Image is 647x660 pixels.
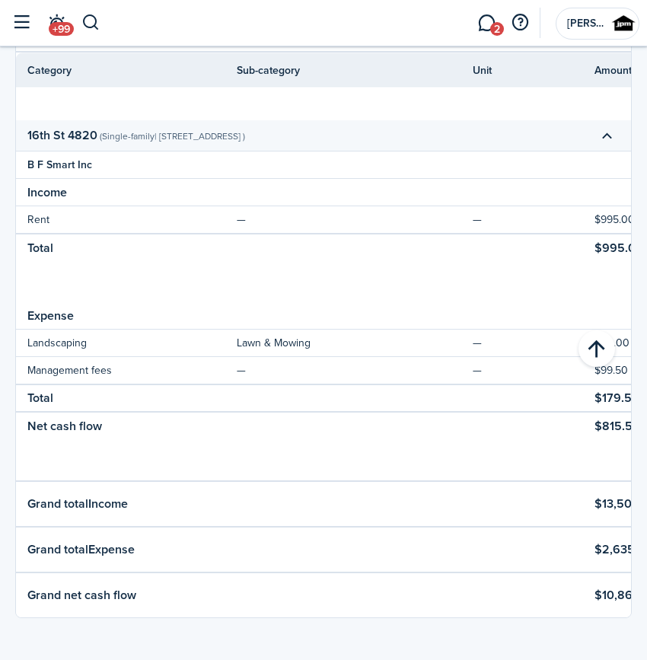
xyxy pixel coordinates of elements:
button: Open resource center [507,10,533,36]
td: Grand net cash flow [16,584,237,607]
button: Toggle accordion [594,123,620,148]
td: — [473,209,594,230]
td: Total [16,387,237,410]
report-preview-accordion-description: ( Single-family | [STREET_ADDRESS] ) [100,129,245,143]
td: Net cash flow [16,415,237,438]
td: Rent [16,209,237,230]
a: Messaging [472,5,501,42]
td: Total [16,237,237,260]
th: Unit [473,62,594,78]
td: Grand total Expense [16,538,237,561]
td: — [473,333,594,353]
td: — [237,209,473,230]
span: Jerome Property Management llc [567,18,605,29]
th: Sub-category [237,62,473,78]
td: Expense [16,307,85,325]
td: — [473,360,594,381]
td: Grand total Income [16,493,237,515]
td: Landscaping [16,333,237,353]
report-preview-accordion-title: 16th St 4820 [27,126,97,144]
span: 2 [490,22,504,36]
button: Open sidebar [7,8,36,37]
button: Search [81,10,100,36]
td: Management fees [16,360,237,381]
td: Lawn & Mowing [237,333,473,353]
td: B F Smart Inc [16,157,104,173]
span: +99 [49,22,74,36]
a: Notifications [42,5,71,42]
th: Category [16,62,237,78]
button: Back to top [578,330,615,367]
td: — [237,360,473,381]
img: Jerome Property Management llc [611,11,636,36]
td: Net cash flow [16,55,237,78]
td: Income [16,183,78,202]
